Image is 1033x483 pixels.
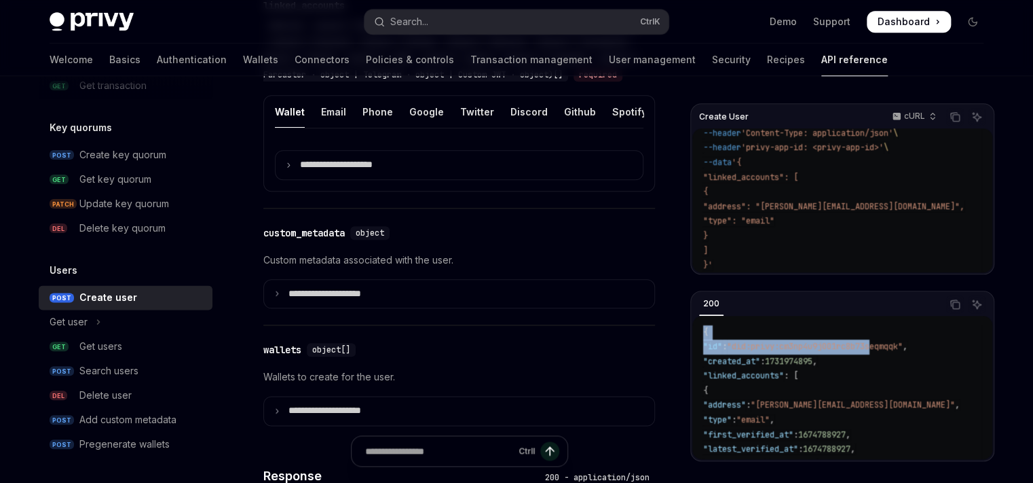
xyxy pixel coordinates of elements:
[703,128,741,139] span: --header
[50,150,74,160] span: POST
[263,369,655,385] p: Wallets to create for the user.
[356,228,384,238] span: object
[732,157,741,168] span: '{
[703,201,964,212] span: "address": "[PERSON_NAME][EMAIL_ADDRESS][DOMAIN_NAME]",
[703,399,746,410] span: "address"
[770,414,774,425] span: ,
[39,216,212,240] a: DELDelete key quorum
[39,383,212,408] a: DELDelete user
[746,399,751,410] span: :
[703,215,774,226] span: "type": "email"
[390,14,428,30] div: Search...
[850,444,855,454] span: ,
[741,142,884,153] span: 'privy-app-id: <privy-app-id>'
[741,128,893,139] span: 'Content-Type: application/json'
[39,310,212,334] button: Toggle Get user section
[751,399,955,410] span: "[PERSON_NAME][EMAIL_ADDRESS][DOMAIN_NAME]"
[263,226,345,240] div: custom_metadata
[50,342,69,352] span: GET
[703,142,741,153] span: --header
[712,43,751,76] a: Security
[793,429,798,440] span: :
[703,341,722,352] span: "id"
[846,429,850,440] span: ,
[703,356,760,367] span: "created_at"
[703,370,784,381] span: "linked_accounts"
[50,175,69,185] span: GET
[703,172,798,183] span: "linked_accounts": [
[50,262,77,279] h5: Users
[703,186,708,197] span: {
[798,429,846,440] span: 1674788927
[79,436,170,452] div: Pregenerate wallets
[884,142,888,153] span: \
[409,96,444,128] div: Google
[878,15,930,29] span: Dashboard
[703,157,732,168] span: --data
[50,12,134,31] img: dark logo
[50,199,77,209] span: PATCH
[640,16,660,27] span: Ctrl K
[703,459,765,469] span: "verified_at"
[540,442,559,461] button: Send message
[962,11,983,33] button: Toggle dark mode
[736,414,770,425] span: "email"
[39,432,212,457] a: POSTPregenerate wallets
[904,111,925,122] p: cURL
[50,43,93,76] a: Welcome
[867,11,951,33] a: Dashboard
[79,387,132,404] div: Delete user
[50,366,74,376] span: POST
[955,399,960,410] span: ,
[770,15,797,29] a: Demo
[50,391,67,401] span: DEL
[79,412,176,428] div: Add custom metadata
[770,459,817,469] span: 1674788927
[703,245,708,256] span: ]
[79,289,137,306] div: Create user
[50,223,67,234] span: DEL
[50,415,74,425] span: POST
[732,414,736,425] span: :
[39,167,212,192] a: GETGet key quorum
[295,43,350,76] a: Connectors
[39,285,212,310] a: POSTCreate user
[968,296,985,313] button: Ask AI
[275,96,305,128] div: Wallet
[365,436,513,466] input: Ask a question...
[79,196,169,212] div: Update key quorum
[760,356,765,367] span: :
[893,128,898,139] span: \
[612,96,647,128] div: Spotify
[946,108,964,126] button: Copy the contents from the code block
[703,385,708,396] span: {
[39,408,212,432] a: POSTAdd custom metadata
[460,96,494,128] div: Twitter
[364,10,669,34] button: Open search
[784,370,798,381] span: : [
[813,15,850,29] a: Support
[703,444,798,454] span: "latest_verified_at"
[362,96,393,128] div: Phone
[312,344,350,355] span: object[]
[564,96,596,128] div: Github
[699,111,749,122] span: Create User
[803,444,850,454] span: 1674788927
[765,459,770,469] span: :
[366,43,454,76] a: Policies & controls
[321,96,346,128] div: Email
[157,43,227,76] a: Authentication
[767,43,805,76] a: Recipes
[510,96,548,128] div: Discord
[821,43,888,76] a: API reference
[263,252,655,268] p: Custom metadata associated with the user.
[243,43,278,76] a: Wallets
[703,260,713,270] span: }'
[79,338,122,355] div: Get users
[79,171,151,187] div: Get key quorum
[50,440,74,450] span: POST
[968,108,985,126] button: Ask AI
[39,192,212,216] a: PATCHUpdate key quorum
[109,43,140,76] a: Basics
[946,296,964,313] button: Copy the contents from the code block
